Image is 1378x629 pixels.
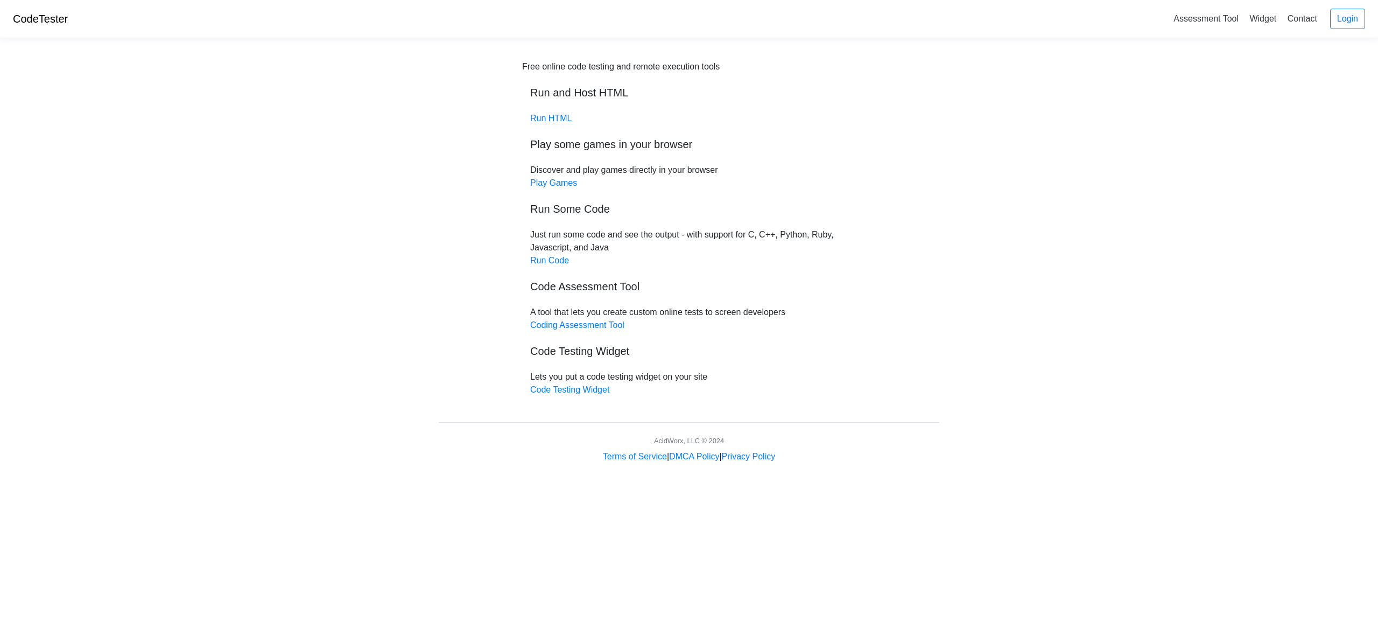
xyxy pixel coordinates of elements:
[1169,10,1243,27] a: Assessment Tool
[13,13,68,25] a: CodeTester
[530,138,848,151] h5: Play some games in your browser
[530,256,569,265] a: Run Code
[522,60,720,73] div: Free online code testing and remote execution tools
[530,345,848,358] h5: Code Testing Widget
[530,114,572,123] a: Run HTML
[1245,10,1281,27] a: Widget
[722,452,776,461] a: Privacy Policy
[603,450,775,463] div: | |
[530,202,848,215] h5: Run Some Code
[530,320,624,330] a: Coding Assessment Tool
[654,436,724,446] div: AcidWorx, LLC © 2024
[530,385,609,394] a: Code Testing Widget
[530,86,848,99] h5: Run and Host HTML
[1283,10,1321,27] a: Contact
[669,452,719,461] a: DMCA Policy
[530,280,848,293] h5: Code Assessment Tool
[530,178,577,187] a: Play Games
[603,452,667,461] a: Terms of Service
[1330,9,1365,29] a: Login
[522,60,856,396] div: Discover and play games directly in your browser Just run some code and see the output - with sup...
